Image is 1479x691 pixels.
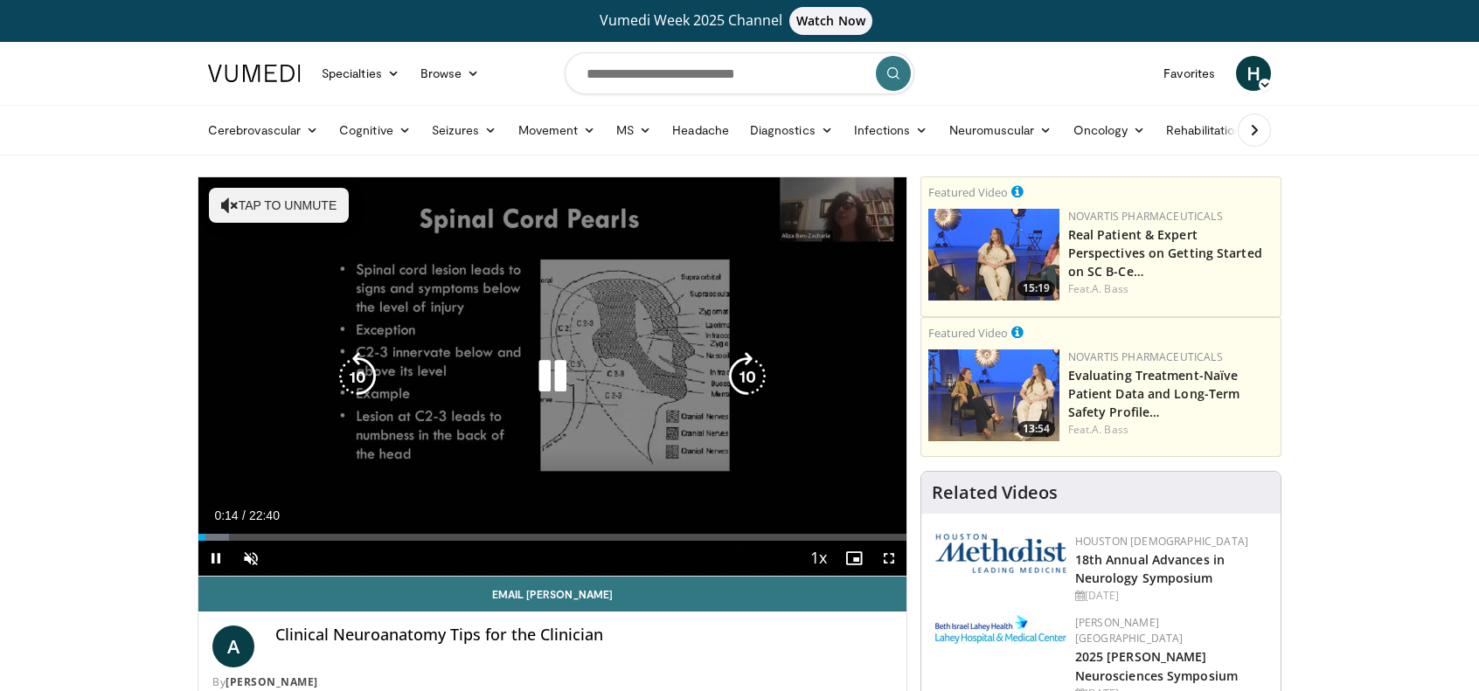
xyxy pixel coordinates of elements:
img: 37a18655-9da9-4d40-a34e-6cccd3ffc641.png.150x105_q85_crop-smart_upscale.png [928,349,1059,441]
small: Featured Video [928,325,1008,341]
div: [DATE] [1075,588,1267,604]
a: Email [PERSON_NAME] [198,577,906,612]
button: Unmute [233,541,268,576]
button: Tap to unmute [209,188,349,223]
button: Pause [198,541,233,576]
a: Movement [508,113,607,148]
span: Watch Now [789,7,872,35]
a: Infections [844,113,939,148]
a: A. Bass [1092,422,1128,437]
span: 22:40 [249,508,280,522]
a: Specialties [311,56,410,91]
a: Cognitive [329,113,421,148]
a: Oncology [1063,113,1156,148]
a: Evaluating Treatment-Naïve Patient Data and Long-Term Safety Profile… [1068,367,1240,420]
button: Fullscreen [871,541,906,576]
span: / [242,508,246,522]
a: Neuromuscular [939,113,1063,148]
span: 13:54 [1017,421,1055,437]
img: 2bf30652-7ca6-4be0-8f92-973f220a5948.png.150x105_q85_crop-smart_upscale.png [928,209,1059,301]
span: Vumedi Week 2025 Channel [600,10,879,30]
a: Real Patient & Expert Perspectives on Getting Started on SC B-Ce… [1068,226,1262,280]
a: Vumedi Week 2025 ChannelWatch Now [211,7,1268,35]
h4: Clinical Neuroanatomy Tips for the Clinician [275,625,892,645]
button: Playback Rate [802,541,837,576]
a: Novartis Pharmaceuticals [1068,209,1223,224]
a: [PERSON_NAME][GEOGRAPHIC_DATA] [1075,615,1184,646]
a: 2025 [PERSON_NAME] Neurosciences Symposium [1075,648,1238,683]
a: 18th Annual Advances in Neurology Symposium [1075,551,1225,586]
a: [PERSON_NAME] [226,674,318,689]
img: e7977282-282c-4444-820d-7cc2733560fd.jpg.150x105_q85_autocrop_double_scale_upscale_version-0.2.jpg [935,615,1066,644]
div: Progress Bar [198,534,906,541]
a: 15:19 [928,209,1059,301]
h4: Related Videos [932,482,1058,503]
span: 15:19 [1017,280,1055,296]
a: 13:54 [928,349,1059,441]
a: Browse [410,56,490,91]
span: 0:14 [214,508,238,522]
a: Diagnostics [739,113,844,148]
img: 5e4488cc-e109-4a4e-9fd9-73bb9237ee91.png.150x105_q85_autocrop_double_scale_upscale_version-0.2.png [935,534,1066,573]
input: Search topics, interventions [565,52,914,94]
div: Feat. [1068,422,1274,438]
a: Headache [662,113,739,148]
div: Feat. [1068,281,1274,297]
div: By [212,674,892,690]
video-js: Video Player [198,177,906,577]
a: Cerebrovascular [198,113,329,148]
small: Featured Video [928,184,1008,200]
img: VuMedi Logo [208,65,301,82]
a: Seizures [421,113,508,148]
a: Rehabilitation [1156,113,1252,148]
a: A [212,625,254,667]
a: Houston [DEMOGRAPHIC_DATA] [1075,534,1248,549]
button: Enable picture-in-picture mode [837,541,871,576]
a: H [1236,56,1271,91]
a: Favorites [1153,56,1226,91]
a: A. Bass [1092,281,1128,296]
a: MS [606,113,662,148]
a: Novartis Pharmaceuticals [1068,349,1223,364]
